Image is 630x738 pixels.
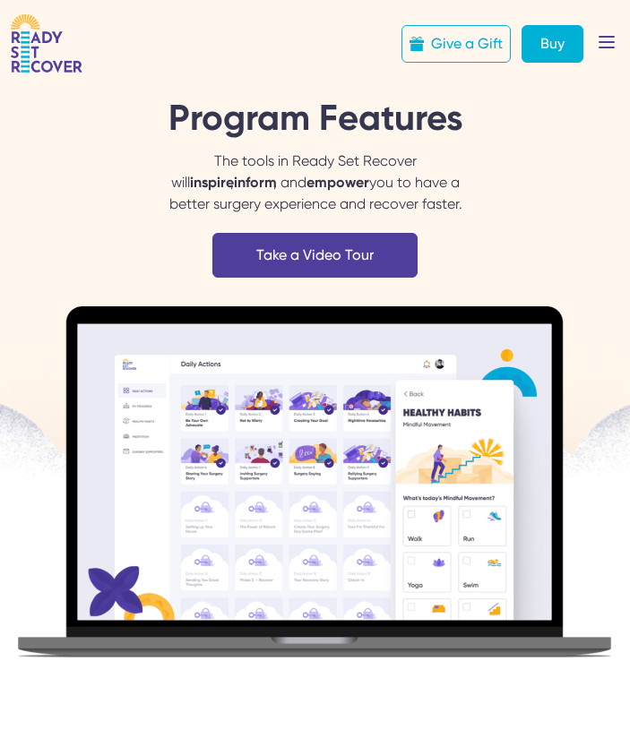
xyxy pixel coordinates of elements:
[431,33,503,55] div: Give a Gift
[401,25,511,63] a: Give a Gift
[164,150,467,215] div: The tools in Ready Set Recover will , , and you to have a better surgery experience and recover f...
[11,14,82,73] img: RSR
[306,174,369,191] span: empower
[540,33,565,55] div: Buy
[190,174,234,191] span: inspire
[522,25,583,63] a: Buy
[164,100,467,136] h1: Program Features
[234,174,277,191] span: inform
[212,233,418,278] a: Take a Video Tour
